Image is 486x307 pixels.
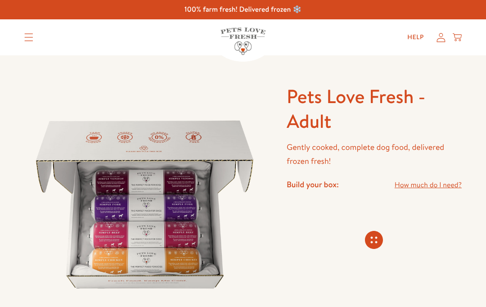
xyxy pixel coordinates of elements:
a: Help [400,28,431,46]
img: Pets Love Fresh [220,27,265,55]
h4: Build your box: [287,179,339,190]
p: Gently cooked, complete dog food, delivered frozen fresh! [287,140,462,168]
summary: Translation missing: en.sections.header.menu [17,26,40,49]
iframe: Gorgias live chat messenger [441,265,477,298]
h1: Pets Love Fresh - Adult [287,84,462,133]
a: How much do I need? [395,179,462,191]
svg: Connecting store [365,231,383,249]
